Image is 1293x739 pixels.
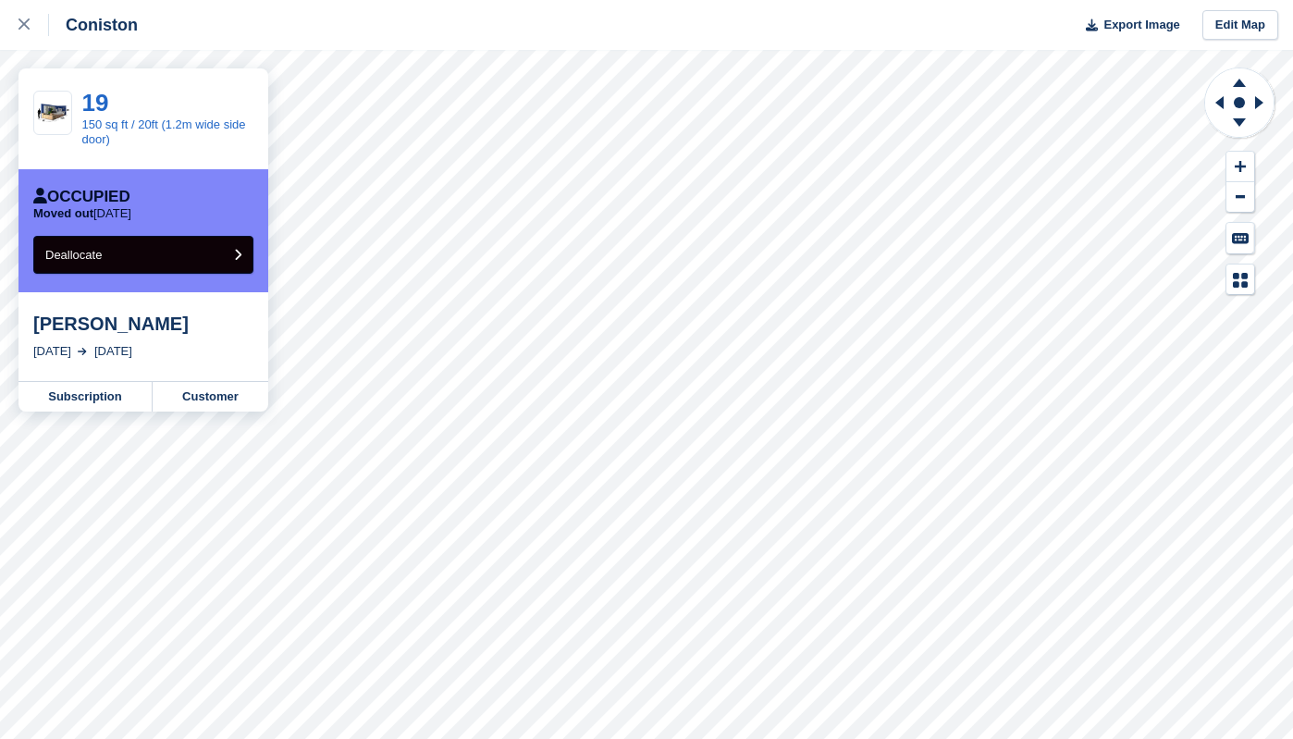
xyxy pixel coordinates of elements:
a: Subscription [18,382,153,412]
button: Zoom Out [1226,182,1254,213]
span: Moved out [33,206,93,220]
div: [DATE] [33,342,71,361]
div: Occupied [33,188,130,206]
a: Customer [153,382,268,412]
button: Keyboard Shortcuts [1226,223,1254,253]
button: Zoom In [1226,152,1254,182]
a: Edit Map [1202,10,1278,41]
button: Deallocate [33,236,253,274]
span: Deallocate [45,248,102,262]
p: [DATE] [33,206,131,221]
img: arrow-right-light-icn-cde0832a797a2874e46488d9cf13f60e5c3a73dbe684e267c42b8395dfbc2abf.svg [78,348,87,355]
a: 19 [81,89,108,117]
button: Map Legend [1226,265,1254,295]
div: [PERSON_NAME] [33,313,253,335]
span: Export Image [1103,16,1179,34]
div: Coniston [49,14,138,36]
a: 150 sq ft / 20ft (1.2m wide side door) [81,117,245,146]
img: 20-ft-container.jpg [34,99,71,127]
button: Export Image [1075,10,1180,41]
div: [DATE] [94,342,132,361]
